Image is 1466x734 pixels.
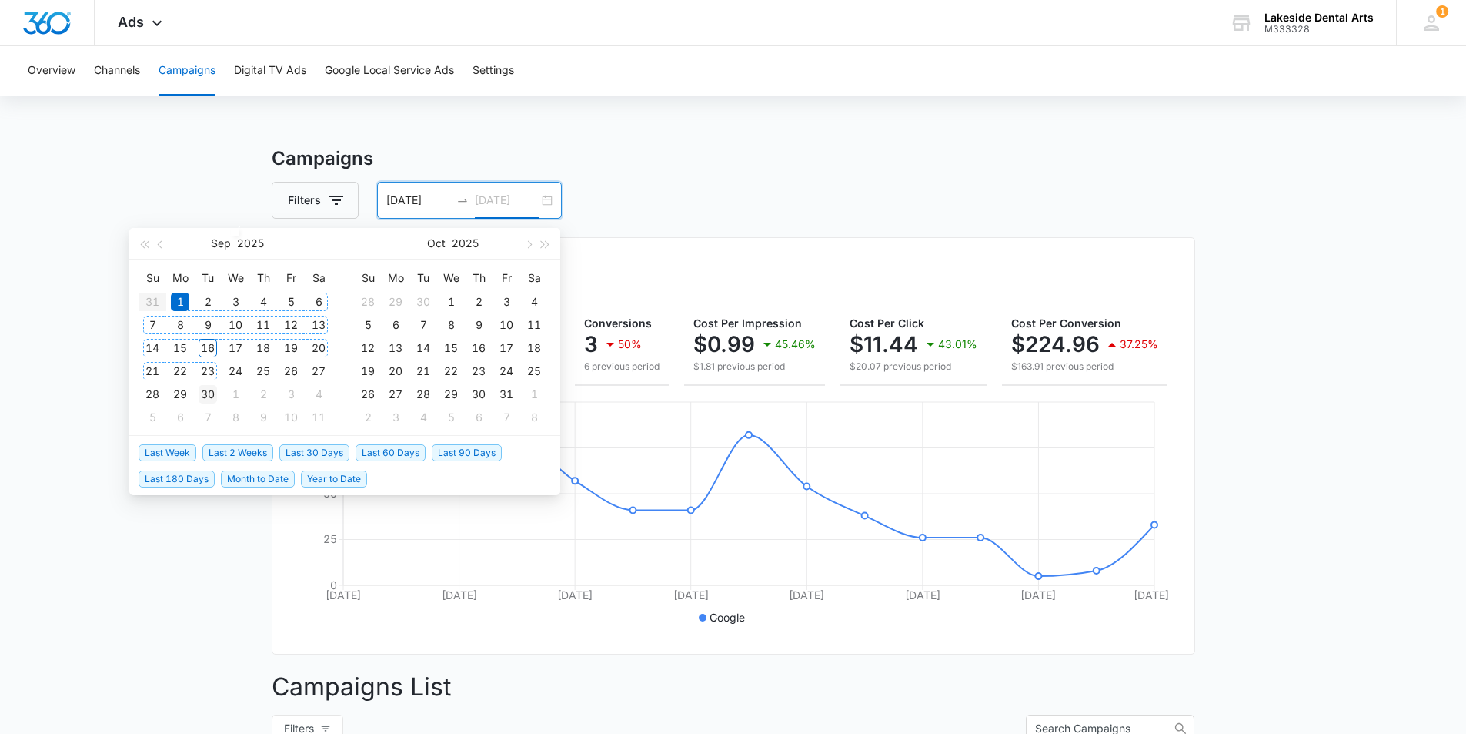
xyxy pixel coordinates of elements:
td: 2025-09-09 [194,313,222,337]
td: 2025-09-05 [277,290,305,313]
p: 37.25% [1120,339,1158,350]
div: 9 [469,316,488,334]
button: 2025 [237,228,264,259]
td: 2025-10-09 [465,313,493,337]
div: 5 [282,293,300,311]
div: 28 [143,385,162,404]
div: 10 [282,408,300,427]
td: 2025-09-19 [277,337,305,360]
td: 2025-09-13 [305,313,332,337]
div: 28 [359,293,377,311]
td: 2025-09-26 [277,360,305,383]
tspan: [DATE] [1020,588,1056,602]
th: Th [249,266,277,290]
div: 29 [442,385,460,404]
td: 2025-10-17 [493,337,520,360]
p: 45.46% [775,339,816,350]
p: $20.07 previous period [850,360,977,374]
div: 2 [254,385,272,404]
td: 2025-10-22 [437,360,465,383]
tspan: [DATE] [673,588,708,602]
td: 2025-10-20 [382,360,409,383]
td: 2025-11-08 [520,406,548,429]
div: 16 [469,339,488,357]
div: 15 [171,339,189,357]
button: Digital TV Ads [234,46,306,96]
div: 19 [359,362,377,380]
td: 2025-09-08 [166,313,194,337]
span: Cost Per Impression [693,317,802,330]
div: 17 [226,339,245,357]
th: Su [354,266,382,290]
div: 26 [282,362,300,380]
div: 12 [282,316,300,334]
td: 2025-09-21 [139,360,166,383]
td: 2025-09-17 [222,337,249,360]
th: Sa [305,266,332,290]
td: 2025-11-05 [437,406,465,429]
td: 2025-09-24 [222,360,249,383]
th: Fr [277,266,305,290]
div: 21 [414,362,432,380]
td: 2025-10-04 [520,290,548,313]
div: 27 [309,362,328,380]
button: Campaigns [159,46,215,96]
td: 2025-10-15 [437,337,465,360]
div: 10 [497,316,516,334]
td: 2025-10-08 [222,406,249,429]
p: Google [710,609,745,625]
button: Sep [211,228,231,259]
td: 2025-09-03 [222,290,249,313]
div: 9 [254,408,272,427]
div: 3 [497,293,516,311]
th: Mo [166,266,194,290]
td: 2025-09-20 [305,337,332,360]
div: 1 [171,293,189,311]
td: 2025-10-07 [194,406,222,429]
span: to [456,194,469,206]
div: 22 [442,362,460,380]
p: $1.81 previous period [693,360,816,374]
h3: Campaigns [272,145,1195,173]
div: 4 [414,408,432,427]
td: 2025-11-07 [493,406,520,429]
div: 1 [226,385,245,404]
div: 13 [309,316,328,334]
td: 2025-10-05 [354,313,382,337]
td: 2025-11-04 [409,406,437,429]
p: $0.99 [693,332,755,357]
td: 2025-10-30 [465,383,493,406]
div: 2 [359,408,377,427]
td: 2025-10-11 [520,313,548,337]
td: 2025-10-19 [354,360,382,383]
td: 2025-10-10 [277,406,305,429]
span: Last 30 Days [279,444,349,461]
div: 5 [359,316,377,334]
div: 4 [254,293,272,311]
span: swap-right [456,194,469,206]
th: Tu [409,266,437,290]
div: 20 [386,362,405,380]
td: 2025-09-28 [354,290,382,313]
button: Overview [28,46,75,96]
div: 17 [497,339,516,357]
div: 7 [143,316,162,334]
p: 43.01% [938,339,977,350]
td: 2025-10-27 [382,383,409,406]
td: 2025-10-10 [493,313,520,337]
td: 2025-10-02 [249,383,277,406]
td: 2025-09-01 [166,290,194,313]
input: End date [475,192,539,209]
div: 7 [497,408,516,427]
button: Settings [473,46,514,96]
div: 24 [226,362,245,380]
div: 30 [414,293,432,311]
td: 2025-09-15 [166,337,194,360]
div: 8 [442,316,460,334]
th: Fr [493,266,520,290]
td: 2025-09-10 [222,313,249,337]
td: 2025-10-03 [277,383,305,406]
tspan: [DATE] [789,588,824,602]
td: 2025-11-02 [354,406,382,429]
p: $224.96 [1011,332,1100,357]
